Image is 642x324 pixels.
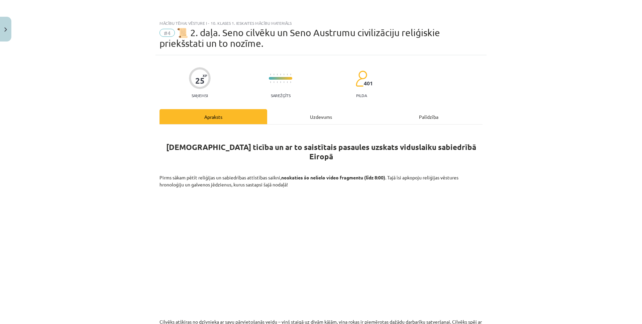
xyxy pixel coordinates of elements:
div: 25 [195,76,205,85]
span: #4 [159,29,175,37]
div: Apraksts [159,109,267,124]
img: students-c634bb4e5e11cddfef0936a35e636f08e4e9abd3cc4e673bd6f9a4125e45ecb1.svg [355,70,367,87]
img: icon-short-line-57e1e144782c952c97e751825c79c345078a6d821885a25fce030b3d8c18986b.svg [270,74,271,75]
div: Palīdzība [375,109,483,124]
p: Sarežģīts [271,93,291,98]
span: 401 [364,80,373,86]
img: icon-short-line-57e1e144782c952c97e751825c79c345078a6d821885a25fce030b3d8c18986b.svg [277,81,278,83]
img: icon-short-line-57e1e144782c952c97e751825c79c345078a6d821885a25fce030b3d8c18986b.svg [280,74,281,75]
img: icon-short-line-57e1e144782c952c97e751825c79c345078a6d821885a25fce030b3d8c18986b.svg [290,74,291,75]
p: Pirms sākam pētīt reliģijas un sabiedrības attīstības saikni, . Tajā īsi apkopoju reliģijas vēstu... [159,174,483,188]
img: icon-short-line-57e1e144782c952c97e751825c79c345078a6d821885a25fce030b3d8c18986b.svg [287,81,288,83]
img: icon-short-line-57e1e144782c952c97e751825c79c345078a6d821885a25fce030b3d8c18986b.svg [277,74,278,75]
div: Uzdevums [267,109,375,124]
span: XP [203,74,207,77]
strong: [DEMOGRAPHIC_DATA] ticība un ar to saistītais pasaules uzskats viduslaiku sabiedrībā Eiropā [166,142,476,161]
img: icon-short-line-57e1e144782c952c97e751825c79c345078a6d821885a25fce030b3d8c18986b.svg [287,74,288,75]
img: icon-short-line-57e1e144782c952c97e751825c79c345078a6d821885a25fce030b3d8c18986b.svg [270,81,271,83]
img: icon-short-line-57e1e144782c952c97e751825c79c345078a6d821885a25fce030b3d8c18986b.svg [280,81,281,83]
p: pilda [356,93,367,98]
span: 📜 2. daļa. Seno cilvēku un Seno Austrumu civilizāciju reliģiskie priekšstati un to nozīme. [159,27,440,49]
img: icon-close-lesson-0947bae3869378f0d4975bcd49f059093ad1ed9edebbc8119c70593378902aed.svg [4,27,7,32]
div: Mācību tēma: Vēsture i - 10. klases 1. ieskaites mācību materiāls [159,21,483,25]
img: icon-short-line-57e1e144782c952c97e751825c79c345078a6d821885a25fce030b3d8c18986b.svg [290,81,291,83]
strong: noskaties šo nelielo video fragmentu (līdz 8:00) [281,174,385,180]
p: Saņemsi [189,93,211,98]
